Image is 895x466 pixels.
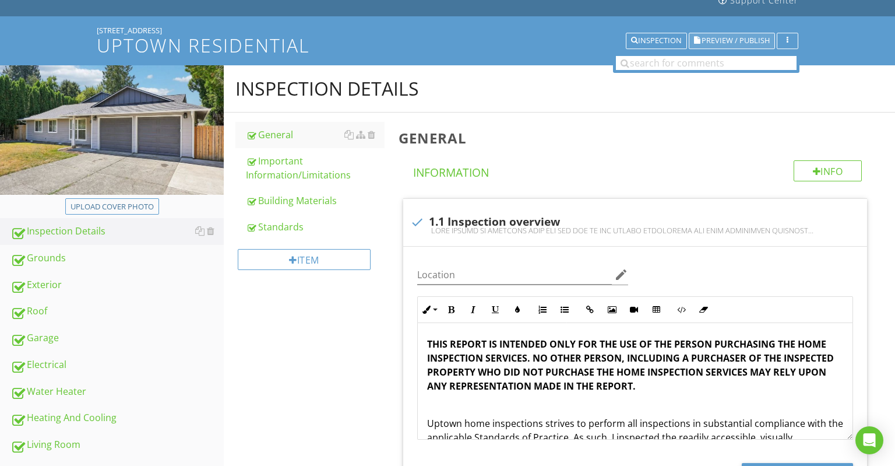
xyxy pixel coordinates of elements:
button: Underline (Ctrl+U) [484,299,506,321]
input: search for comments [616,56,797,70]
div: Roof [10,304,224,319]
div: Inspection Details [10,224,224,239]
div: Standards [246,220,385,234]
button: Clear Formatting [692,299,714,321]
h4: Information [413,160,862,180]
div: Exterior [10,278,224,293]
a: Preview / Publish [689,34,775,45]
div: Upload cover photo [71,201,154,213]
button: Inline Style [418,299,440,321]
div: Grounds [10,251,224,266]
button: Unordered List [554,299,576,321]
div: Important Information/Limitations [246,154,385,182]
button: Italic (Ctrl+I) [462,299,484,321]
span: Preview / Publish [702,37,770,45]
button: Insert Image (Ctrl+P) [601,299,623,321]
div: Water Heater [10,384,224,400]
div: Open Intercom Messenger [855,426,883,454]
div: General [246,128,385,142]
div: Living Room [10,437,224,453]
button: Preview / Publish [689,33,775,49]
div: LORE IPSUMD SI AMETCONS ADIP ELI SED DOE TE INC UTLABO ETDOLOREMA ALI ENIM ADMINIMVEN QUISNOST. E... [410,226,860,235]
a: Inspection [626,34,687,45]
div: [STREET_ADDRESS] [97,26,798,35]
button: Inspection [626,33,687,49]
div: Inspection [631,37,682,45]
div: Building Materials [246,194,385,208]
button: Ordered List [531,299,554,321]
h3: General [399,130,876,146]
div: Garage [10,331,224,346]
h1: Uptown Residential [97,35,798,55]
button: Bold (Ctrl+B) [440,299,462,321]
div: Info [794,160,862,181]
div: Item [238,249,371,270]
div: Inspection Details [235,77,419,100]
button: Insert Table [645,299,667,321]
button: Code View [670,299,692,321]
div: Heating And Cooling [10,411,224,426]
strong: THIS REPORT IS INTENDED ONLY FOR THE USE OF THE PERSON PURCHASING THE HOME INSPECTION SERVICES. N... [427,338,834,393]
div: Electrical [10,358,224,373]
button: Insert Link (Ctrl+K) [579,299,601,321]
button: Colors [506,299,528,321]
button: Upload cover photo [65,198,159,215]
i: edit [614,268,628,282]
button: Insert Video [623,299,645,321]
input: Location [417,265,612,285]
